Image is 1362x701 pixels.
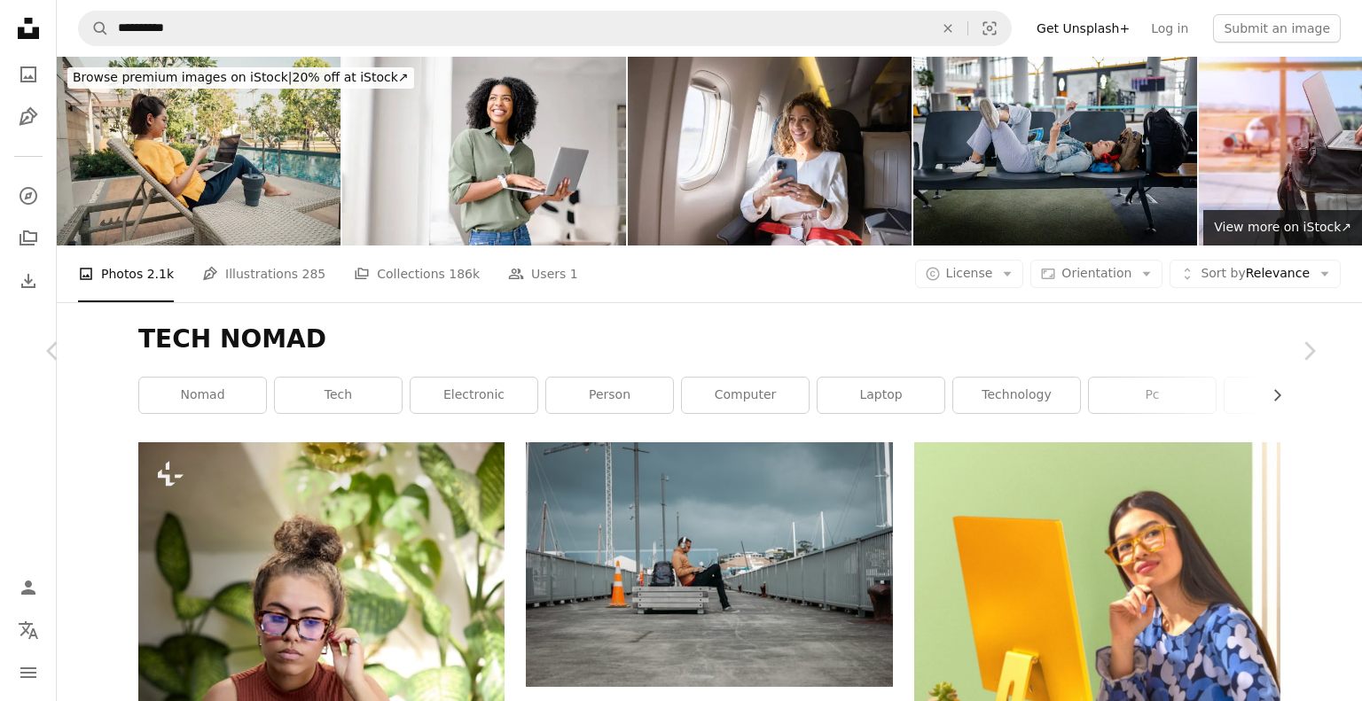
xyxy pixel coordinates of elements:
span: View more on iStock ↗ [1214,220,1351,234]
span: License [946,266,993,280]
a: tech [275,378,402,413]
img: Radiant African-American woman casually handles laptop [342,57,626,245]
a: Collections [11,221,46,256]
img: Young Woman waiting for delayed flight and reading digital book on chairs [913,57,1197,245]
span: 20% off at iStock ↗ [73,70,409,84]
a: grey [1225,378,1351,413]
a: nomad [139,378,266,413]
span: 1 [570,264,578,284]
h1: TECH NOMAD [138,323,1280,355]
a: Log in [1140,14,1199,43]
a: Get Unsplash+ [1026,14,1140,43]
span: Orientation [1061,266,1131,280]
span: Sort by [1201,266,1245,280]
a: pc [1089,378,1216,413]
a: Collections 186k [354,245,480,302]
a: Explore [11,178,46,214]
button: Submit an image [1213,14,1341,43]
a: Illustrations 285 [202,245,325,302]
a: Photos [11,57,46,92]
a: Users 1 [508,245,578,302]
a: person [546,378,673,413]
button: Menu [11,655,46,690]
a: Illustrations [11,99,46,135]
span: 285 [302,264,326,284]
a: person sitting on bench wearing headphones [526,556,892,572]
img: person sitting on bench wearing headphones [526,442,892,686]
button: License [915,260,1024,288]
button: Language [11,612,46,648]
button: Clear [928,12,967,45]
button: Sort byRelevance [1170,260,1341,288]
img: Young woman working on her computer on vacation near pool. [57,57,340,245]
a: laptop [818,378,944,413]
button: Orientation [1030,260,1162,288]
a: Log in / Sign up [11,570,46,605]
button: Visual search [968,12,1011,45]
a: Next [1256,266,1362,436]
img: Female traveler using her cell phone in an airplane [628,57,912,245]
span: Browse premium images on iStock | [73,70,292,84]
span: Relevance [1201,265,1310,283]
button: Search Unsplash [79,12,109,45]
a: View more on iStock↗ [1203,210,1362,245]
span: 186k [449,264,480,284]
a: Download History [11,263,46,299]
a: technology [953,378,1080,413]
a: electronic [411,378,537,413]
form: Find visuals sitewide [78,11,1012,46]
a: Browse premium images on iStock|20% off at iStock↗ [57,57,425,99]
a: computer [682,378,809,413]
